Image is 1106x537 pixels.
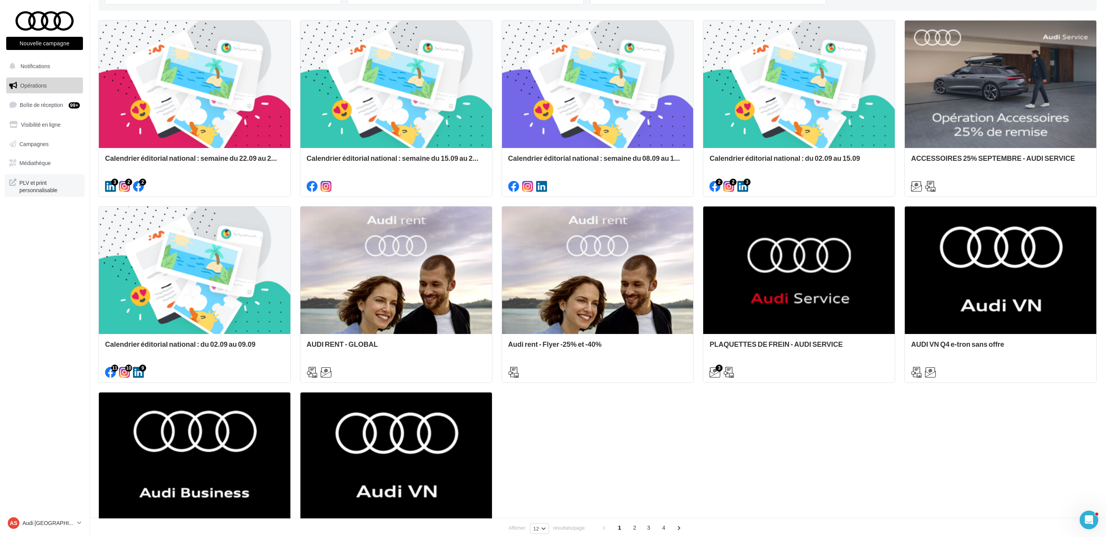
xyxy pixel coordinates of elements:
[105,340,284,356] div: Calendrier éditorial national : du 02.09 au 09.09
[530,523,549,534] button: 12
[19,177,80,194] span: PLV et print personnalisable
[111,179,118,186] div: 3
[5,96,85,113] a: Boîte de réception99+
[139,365,146,372] div: 9
[6,516,83,530] a: AS Audi [GEOGRAPHIC_DATA]
[1080,511,1098,529] iframe: Intercom live chat
[5,117,85,133] a: Visibilité en ligne
[105,154,284,170] div: Calendrier éditorial national : semaine du 22.09 au 28.09
[716,365,723,372] div: 3
[508,154,687,170] div: Calendrier éditorial national : semaine du 08.09 au 14.09
[533,525,539,532] span: 12
[553,524,585,532] span: résultats/page
[21,121,60,128] span: Visibilité en ligne
[111,365,118,372] div: 11
[5,77,85,94] a: Opérations
[709,154,889,170] div: Calendrier éditorial national : du 02.09 au 15.09
[613,522,626,534] span: 1
[19,140,49,147] span: Campagnes
[6,37,83,50] button: Nouvelle campagne
[22,519,74,527] p: Audi [GEOGRAPHIC_DATA]
[716,179,723,186] div: 2
[20,102,63,108] span: Boîte de réception
[628,522,641,534] span: 2
[20,82,47,89] span: Opérations
[642,522,655,534] span: 3
[509,524,526,532] span: Afficher
[5,174,85,197] a: PLV et print personnalisable
[5,155,85,171] a: Médiathèque
[709,340,889,356] div: PLAQUETTES DE FREIN - AUDI SERVICE
[730,179,737,186] div: 2
[5,58,81,74] button: Notifications
[744,179,751,186] div: 3
[911,340,1090,356] div: AUDI VN Q4 e-tron sans offre
[139,179,146,186] div: 2
[911,154,1090,170] div: ACCESSOIRES 25% SEPTEMBRE - AUDI SERVICE
[5,136,85,152] a: Campagnes
[307,340,486,356] div: AUDI RENT - GLOBAL
[125,365,132,372] div: 10
[19,160,51,166] span: Médiathèque
[10,519,17,527] span: AS
[21,63,50,69] span: Notifications
[69,102,80,108] div: 99+
[307,154,486,170] div: Calendrier éditorial national : semaine du 15.09 au 21.09
[125,179,132,186] div: 2
[657,522,670,534] span: 4
[508,340,687,356] div: Audi rent - Flyer -25% et -40%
